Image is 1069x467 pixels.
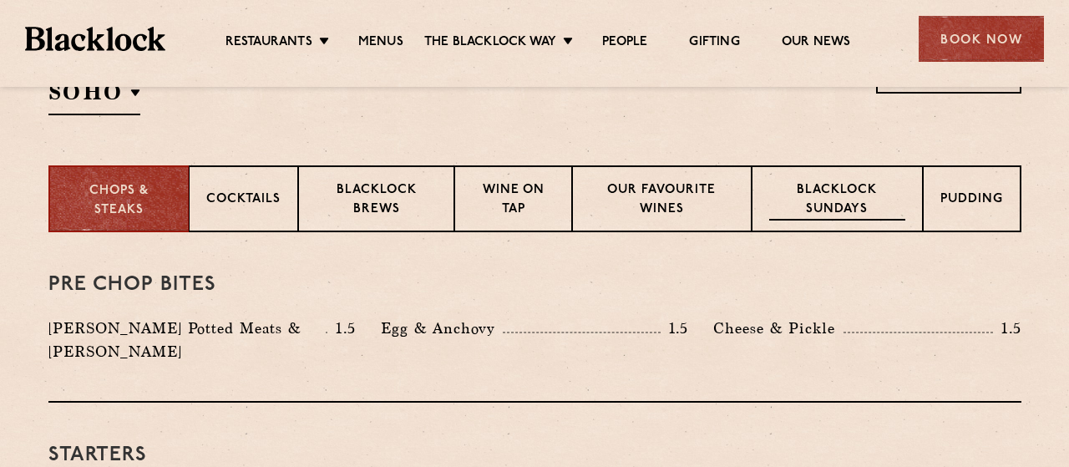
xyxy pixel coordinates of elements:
[472,181,554,221] p: Wine on Tap
[602,34,647,53] a: People
[661,317,689,339] p: 1.5
[769,181,904,221] p: Blacklock Sundays
[327,317,356,339] p: 1.5
[225,34,312,53] a: Restaurants
[940,190,1003,211] p: Pudding
[67,182,171,220] p: Chops & Steaks
[48,274,1021,296] h3: Pre Chop Bites
[48,317,327,363] p: [PERSON_NAME] Potted Meats & [PERSON_NAME]
[782,34,851,53] a: Our News
[713,317,844,340] p: Cheese & Pickle
[919,16,1044,62] div: Book Now
[381,317,503,340] p: Egg & Anchovy
[424,34,556,53] a: The Blacklock Way
[48,78,140,115] h2: SOHO
[358,34,403,53] a: Menus
[993,317,1021,339] p: 1.5
[689,34,739,53] a: Gifting
[316,181,438,221] p: Blacklock Brews
[48,444,1021,466] h3: Starters
[25,27,165,50] img: BL_Textured_Logo-footer-cropped.svg
[206,190,281,211] p: Cocktails
[590,181,734,221] p: Our favourite wines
